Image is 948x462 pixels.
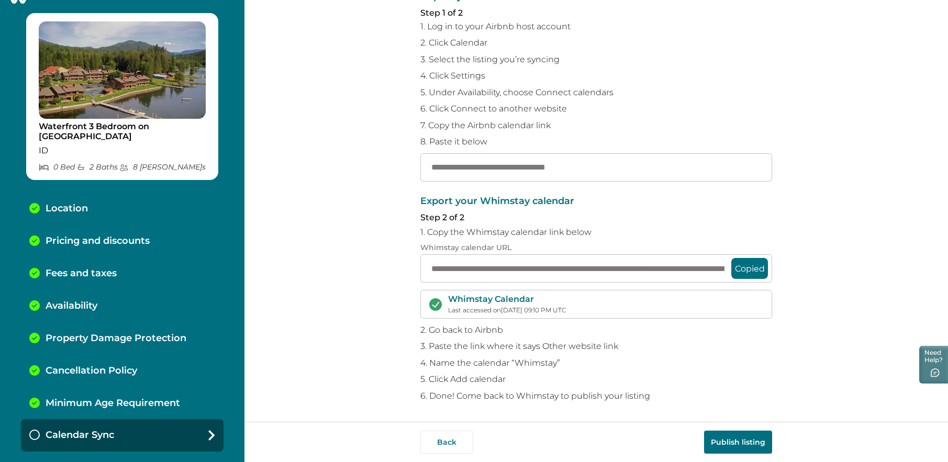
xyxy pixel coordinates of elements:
p: Step 1 of 2 [420,8,772,18]
p: 3. Select the listing you’re syncing [420,54,772,65]
p: Property Damage Protection [46,333,186,344]
p: 6. Done! Come back to Whimstay to publish your listing [420,391,772,401]
p: 0 Bed [39,163,75,172]
p: 1. Log in to your Airbnb host account [420,21,772,32]
p: Step 2 of 2 [420,212,772,223]
p: 4. Name the calendar “Whimstay” [420,358,772,368]
p: Calendar Sync [46,430,114,441]
p: 1. Copy the Whimstay calendar link below [420,227,772,238]
button: Copied [731,258,768,279]
p: Last accessed on [DATE] 09:10 PM UTC [448,307,566,314]
p: 2. Go back to Airbnb [420,325,772,335]
p: Whimstay calendar URL [420,243,772,252]
p: Whimstay Calendar [448,294,566,305]
p: ID [39,145,206,156]
p: 2 Bath s [76,163,118,172]
p: Pricing and discounts [46,235,150,247]
p: Availability [46,300,97,312]
p: Fees and taxes [46,268,117,279]
p: Export your Whimstay calendar [420,196,772,207]
p: Waterfront 3 Bedroom on [GEOGRAPHIC_DATA] [39,121,206,142]
p: Cancellation Policy [46,365,137,377]
p: Location [46,203,88,215]
p: 8. Paste it below [420,137,772,147]
p: 5. Click Add calendar [420,374,772,385]
button: Back [420,431,473,454]
p: 3. Paste the link where it says Other website link [420,341,772,352]
button: Publish listing [704,431,772,454]
p: 7. Copy the Airbnb calendar link [420,120,772,131]
p: 6. Click Connect to another website [420,104,772,114]
img: propertyImage_Waterfront 3 Bedroom on Lake Pend Oreille [39,21,206,119]
p: 4. Click Settings [420,71,772,81]
p: 5. Under Availability, choose Connect calendars [420,87,772,98]
p: Minimum Age Requirement [46,398,180,409]
p: 2. Click Calendar [420,38,772,48]
p: 8 [PERSON_NAME] s [119,163,206,172]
